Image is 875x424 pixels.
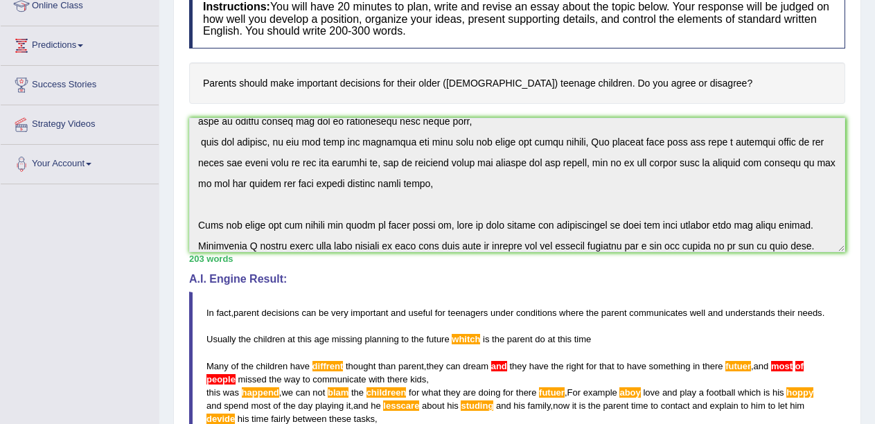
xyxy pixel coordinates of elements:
[790,400,804,411] span: him
[371,400,380,411] span: he
[547,334,555,344] span: at
[422,400,445,411] span: about
[725,308,775,318] span: understands
[492,334,504,344] span: the
[448,308,488,318] span: teenagers
[617,361,624,371] span: to
[1,105,159,140] a: Strategy Videos
[426,334,449,344] span: future
[189,273,845,285] h4: A.I. Engine Result:
[777,308,795,318] span: their
[231,361,238,371] span: of
[446,361,461,371] span: can
[793,361,795,371] span: After ‘most of’, you should use ‘the’ (“most of the people”) or simply say “most people”. (did yo...
[1,66,159,100] a: Success Stories
[314,334,329,344] span: age
[271,414,290,424] span: fairly
[301,308,316,318] span: can
[312,387,325,398] span: not
[754,361,769,371] span: and
[296,387,310,398] span: can
[298,400,312,411] span: day
[262,308,299,318] span: decisions
[490,308,513,318] span: under
[216,308,231,318] span: fact
[651,400,658,411] span: to
[588,400,601,411] span: the
[378,361,396,371] span: than
[488,361,491,371] span: Use a comma before ‘and’ if it connects two independent clauses (unless they are closely connecte...
[189,252,845,265] div: 203 words
[738,387,761,398] span: which
[772,387,784,398] span: his
[254,334,285,344] span: children
[586,361,596,371] span: for
[312,374,366,385] span: communicate
[1,26,159,61] a: Predictions
[631,400,648,411] span: time
[488,308,490,318] span: Possible typo: you repeated a whitespace (did you mean: )
[283,400,296,411] span: the
[409,387,419,398] span: for
[452,334,480,344] span: Possible spelling mistake found. (did you mean: which)
[319,308,328,318] span: be
[559,308,583,318] span: where
[238,414,249,424] span: his
[693,361,700,371] span: in
[315,400,344,411] span: playing
[479,387,501,398] span: doing
[351,387,364,398] span: the
[329,414,351,424] span: these
[408,308,432,318] span: useful
[707,387,736,398] span: football
[768,400,775,411] span: to
[558,334,572,344] span: this
[346,361,375,371] span: thought
[443,387,461,398] span: they
[513,400,525,411] span: his
[203,1,270,12] b: Instructions:
[332,334,362,344] span: missing
[680,387,696,398] span: play
[238,334,251,344] span: the
[251,400,270,411] span: most
[763,387,770,398] span: is
[435,308,445,318] span: for
[529,361,549,371] span: have
[463,387,476,398] span: are
[528,400,551,411] span: family
[574,334,592,344] span: time
[741,400,748,411] span: to
[627,361,646,371] span: have
[242,387,279,398] span: Possible spelling mistake found. (did you mean: happened)
[364,334,398,344] span: planning
[256,361,288,371] span: children
[354,414,375,424] span: tasks
[539,387,565,398] span: Possible spelling mistake found. (did you mean: future)
[369,374,385,385] span: with
[725,361,751,371] span: Possible spelling mistake found. (did you mean: future)
[797,308,822,318] span: needs
[567,387,581,398] span: For
[410,374,426,385] span: kids
[303,374,310,385] span: to
[273,400,281,411] span: of
[603,400,629,411] span: parent
[422,387,441,398] span: what
[662,387,678,398] span: and
[426,361,443,371] span: they
[566,361,583,371] span: right
[751,400,766,411] span: him
[292,414,326,424] span: between
[346,400,351,411] span: it
[699,387,704,398] span: a
[238,374,267,385] span: missed
[643,387,660,398] span: love
[224,400,248,411] span: spend
[661,400,690,411] span: contact
[509,361,527,371] span: they
[447,400,459,411] span: his
[223,387,239,398] span: was
[206,400,222,411] span: and
[251,414,269,424] span: time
